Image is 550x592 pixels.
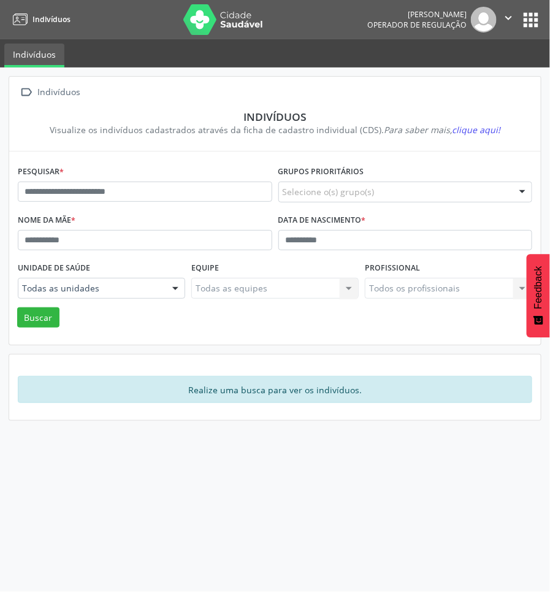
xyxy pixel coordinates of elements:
div: [PERSON_NAME] [367,9,467,20]
span: clique aqui! [452,124,500,136]
div: Realize uma busca para ver os indivíduos. [18,376,532,403]
a:  Indivíduos [18,83,83,101]
a: Indivíduos [4,44,64,67]
a: Indivíduos [9,9,71,29]
button: Feedback - Mostrar pesquisa [527,254,550,337]
button: Buscar [17,307,59,328]
span: Feedback [533,266,544,309]
button:  [497,7,520,33]
label: Profissional [365,259,420,278]
label: Equipe [191,259,219,278]
img: img [471,7,497,33]
label: Unidade de saúde [18,259,90,278]
label: Nome da mãe [18,211,75,230]
div: Visualize os indivíduos cadastrados através da ficha de cadastro individual (CDS). [26,123,524,136]
label: Grupos prioritários [278,163,364,182]
div: Indivíduos [26,110,524,123]
i:  [502,11,515,25]
span: Operador de regulação [367,20,467,30]
span: Selecione o(s) grupo(s) [283,185,375,198]
i: Para saber mais, [384,124,500,136]
label: Data de nascimento [278,211,366,230]
div: Indivíduos [36,83,83,101]
span: Todas as unidades [22,282,160,294]
span: Indivíduos [32,14,71,25]
label: Pesquisar [18,163,64,182]
button: apps [520,9,541,31]
i:  [18,83,36,101]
